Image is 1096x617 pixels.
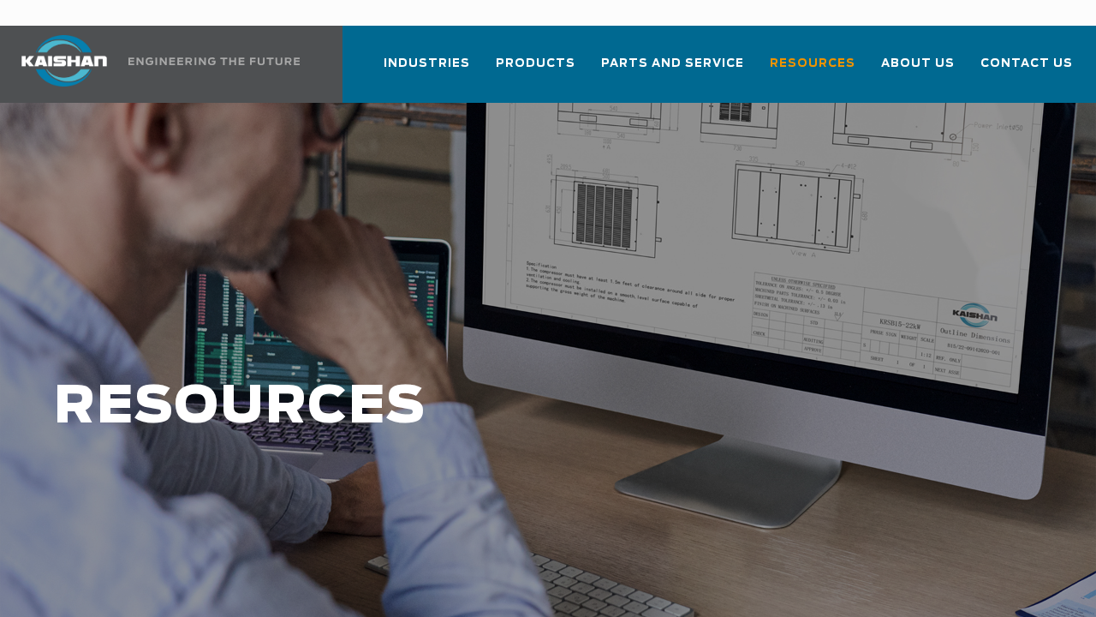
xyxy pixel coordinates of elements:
span: Industries [384,54,470,74]
a: Parts and Service [601,41,744,99]
a: Products [496,41,575,99]
span: Products [496,54,575,74]
img: Engineering the future [128,57,300,65]
a: Resources [770,41,855,99]
a: About Us [881,41,955,99]
span: Parts and Service [601,54,744,74]
span: About Us [881,54,955,74]
span: Contact Us [980,54,1073,74]
a: Industries [384,41,470,99]
span: Resources [770,54,855,74]
h1: RESOURCES [54,379,873,436]
a: Contact Us [980,41,1073,99]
